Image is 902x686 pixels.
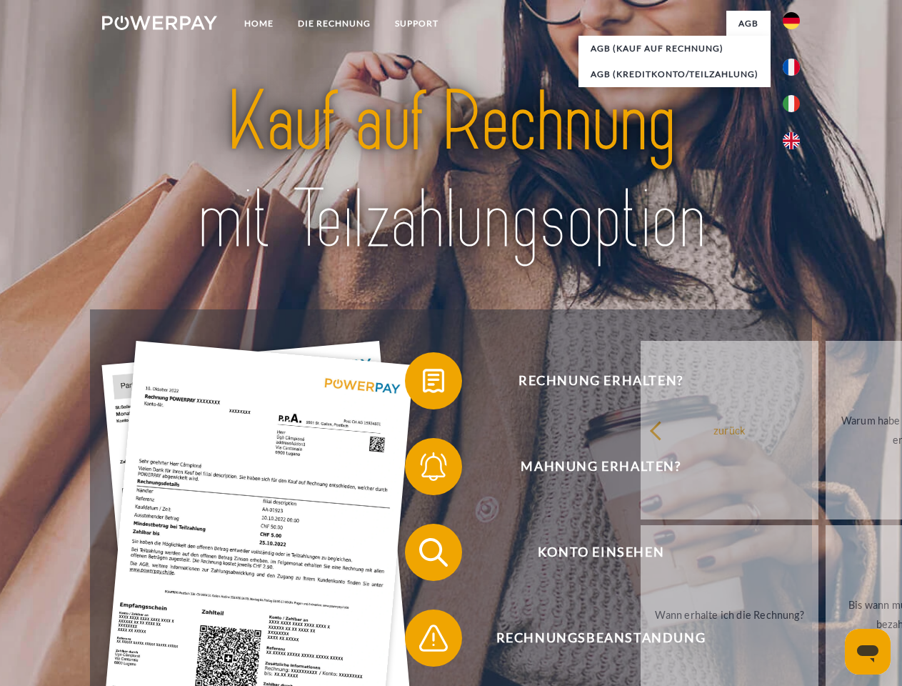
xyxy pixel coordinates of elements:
[405,352,776,409] button: Rechnung erhalten?
[578,61,771,87] a: AGB (Kreditkonto/Teilzahlung)
[416,535,451,570] img: qb_search.svg
[416,363,451,399] img: qb_bill.svg
[426,438,776,495] span: Mahnung erhalten?
[783,12,800,29] img: de
[578,36,771,61] a: AGB (Kauf auf Rechnung)
[416,620,451,656] img: qb_warning.svg
[426,610,776,667] span: Rechnungsbeanstandung
[783,59,800,76] img: fr
[426,352,776,409] span: Rechnung erhalten?
[649,420,810,439] div: zurück
[405,524,776,581] button: Konto einsehen
[726,11,771,36] a: agb
[405,438,776,495] button: Mahnung erhalten?
[405,610,776,667] button: Rechnungsbeanstandung
[845,629,891,675] iframe: Schaltfläche zum Öffnen des Messaging-Fensters
[136,69,766,274] img: title-powerpay_de.svg
[383,11,451,36] a: SUPPORT
[416,449,451,484] img: qb_bell.svg
[232,11,286,36] a: Home
[102,16,217,30] img: logo-powerpay-white.svg
[426,524,776,581] span: Konto einsehen
[649,605,810,624] div: Wann erhalte ich die Rechnung?
[286,11,383,36] a: DIE RECHNUNG
[783,132,800,149] img: en
[783,95,800,112] img: it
